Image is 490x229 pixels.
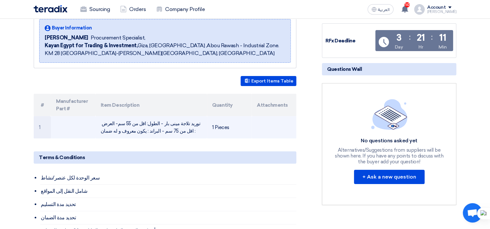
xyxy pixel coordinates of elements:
img: profile_test.png [414,4,425,15]
div: No questions asked yet [334,137,444,144]
div: 3 [396,33,401,42]
div: Alternatives/Suggestions from suppliers will be shown here, If you have any points to discuss wit... [334,147,444,165]
div: : [431,31,432,43]
span: Terms & Conditions [39,154,85,161]
button: العربية [368,4,393,15]
th: Attachments [252,94,296,116]
th: # [34,94,51,116]
td: 1 [34,116,51,138]
li: شامل النقل إلى المواقع [40,185,296,198]
a: Orders [115,2,151,16]
div: Hr [418,44,423,50]
div: Account [427,5,446,10]
span: Procurement Specialist, [91,34,145,42]
a: Open chat [463,203,482,223]
span: العربية [378,7,390,12]
img: empty_state_list.svg [371,99,407,129]
span: Buyer Information [52,25,92,31]
th: Manufacturer Part # [51,94,96,116]
div: [PERSON_NAME] [427,10,456,14]
a: Company Profile [151,2,210,16]
button: Export Items Table [241,76,296,86]
b: Kayan Egypt for Trading & Investment, [45,42,138,49]
th: Item Description [96,94,207,116]
div: 11 [439,33,446,42]
div: Day [394,44,403,50]
span: 10 [405,2,410,7]
li: سعر الوحدة لكل عنصر/نشاط [40,171,296,185]
th: Quantity [207,94,252,116]
div: RFx Deadline [325,37,374,45]
li: تحديد مدة التسليم [40,198,296,211]
td: توريد تلاجة مينى بار - الطول: اقل من 55 سم- العرض : اقل من 75 سم - البراند : يكون معروف و له ضمان [96,116,207,138]
a: Sourcing [75,2,115,16]
div: Min [439,44,447,50]
img: Teradix logo [34,5,67,13]
div: : [409,31,411,43]
button: + Ask a new question [354,170,425,184]
li: تحديد مدة الضمان [40,211,296,224]
span: [PERSON_NAME] [45,34,88,42]
span: Questions Wall [327,66,362,73]
div: 21 [416,33,425,42]
td: 1 Pieces [207,116,252,138]
span: Giza, [GEOGRAPHIC_DATA] ,Abou Rawash - Industrial Zone. KM 28 [GEOGRAPHIC_DATA]-[PERSON_NAME][GEO... [45,42,285,57]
